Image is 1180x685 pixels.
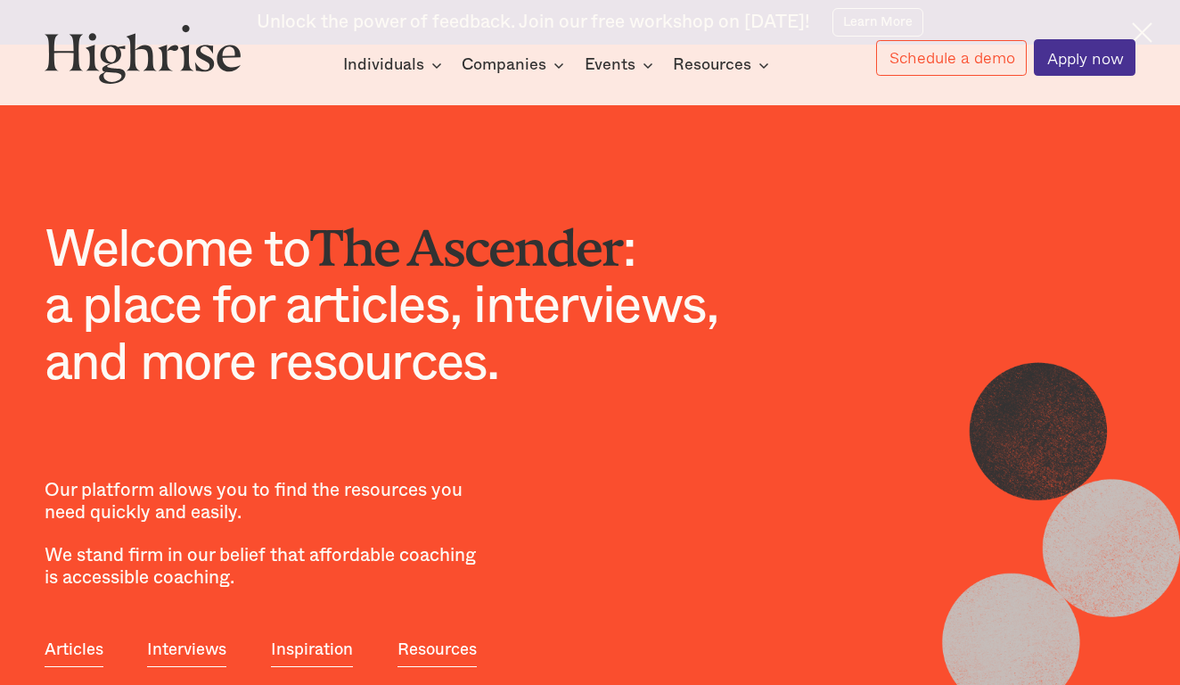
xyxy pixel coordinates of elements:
[343,54,447,76] div: Individuals
[397,633,477,667] a: Resources
[673,54,751,76] div: Resources
[45,24,242,84] img: Highrise logo
[147,633,226,667] a: Interviews
[462,54,570,76] div: Companies
[309,219,623,252] span: The Ascender
[343,54,424,76] div: Individuals
[45,207,757,392] h1: Welcome to : a place for articles, interviews, and more resources.
[45,436,487,589] p: Our platform allows you to find the resources you need quickly and easily. We stand firm in our b...
[462,54,546,76] div: Companies
[673,54,774,76] div: Resources
[271,633,353,667] a: Inspiration
[876,40,1027,76] a: Schedule a demo
[1034,39,1135,76] a: Apply now
[585,54,635,76] div: Events
[585,54,659,76] div: Events
[45,633,103,667] a: Articles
